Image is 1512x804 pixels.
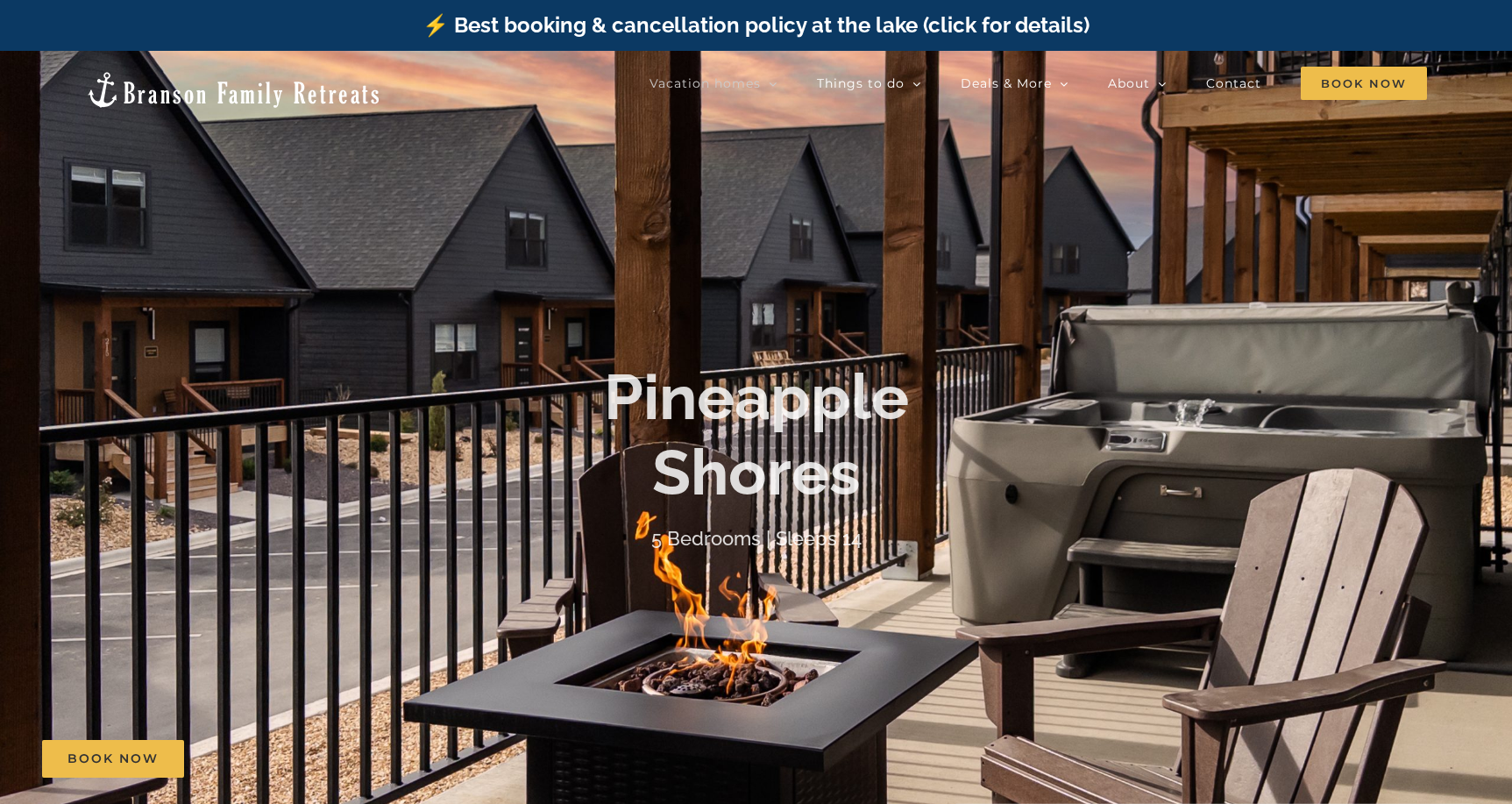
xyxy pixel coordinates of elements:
[651,527,862,550] h4: 5 Bedrooms | Sleeps 14
[67,751,159,766] span: Book Now
[1108,77,1150,89] span: About
[817,77,905,89] span: Things to do
[1206,77,1261,89] span: Contact
[650,77,761,89] span: Vacation homes
[422,12,1090,38] a: ⚡️ Best booking & cancellation policy at the lake (click for details)
[650,66,777,101] a: Vacation homes
[1206,66,1261,101] a: Contact
[817,66,921,101] a: Things to do
[961,77,1052,89] span: Deals & More
[85,70,382,110] img: Branson Family Retreats Logo
[604,359,909,509] b: Pineapple Shores
[1108,66,1167,101] a: About
[1301,67,1427,100] span: Book Now
[42,740,184,778] a: Book Now
[961,66,1068,101] a: Deals & More
[650,66,1427,101] nav: Main Menu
